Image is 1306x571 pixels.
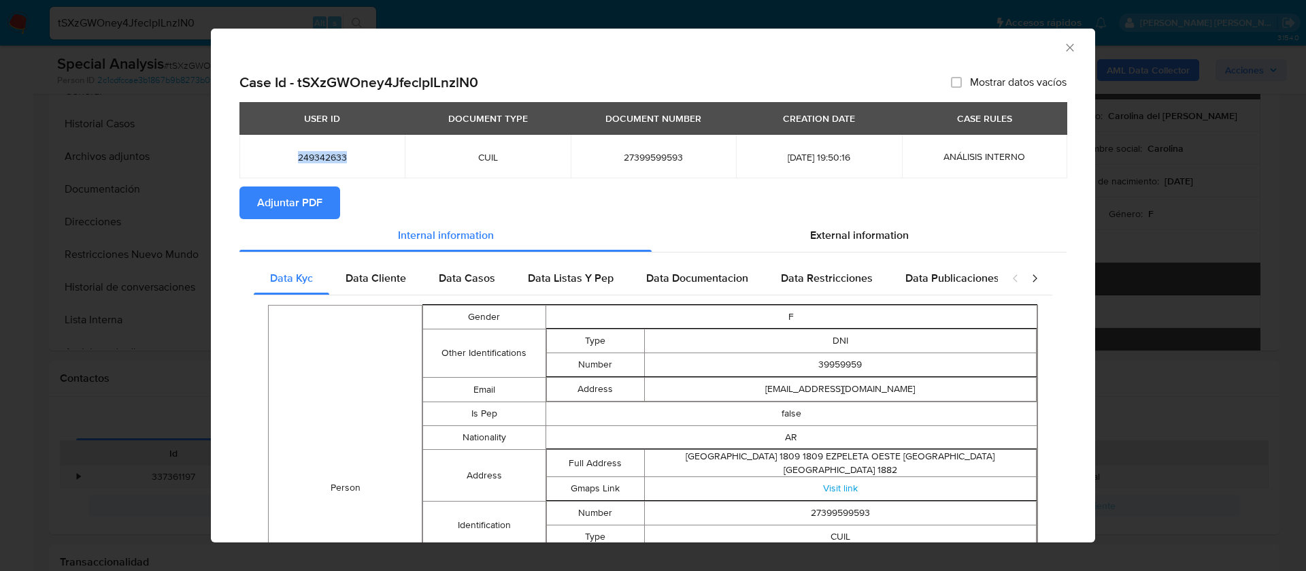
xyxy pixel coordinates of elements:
div: Detailed internal info [254,262,998,295]
input: Mostrar datos vacíos [951,77,962,88]
div: DOCUMENT NUMBER [597,107,709,130]
div: DOCUMENT TYPE [440,107,536,130]
span: Data Listas Y Pep [528,270,614,286]
td: Full Address [546,449,644,476]
button: Cerrar ventana [1063,41,1075,53]
span: CUIL [421,151,554,163]
span: ANÁLISIS INTERNO [943,150,1025,163]
button: Adjuntar PDF [239,186,340,219]
span: Adjuntar PDF [257,188,322,218]
td: AR [546,425,1037,449]
span: Data Casos [439,270,495,286]
td: Address [546,377,644,401]
td: Is Pep [423,402,546,425]
span: Data Kyc [270,270,313,286]
h2: Case Id - tSXzGWOney4JfeclpILnzlN0 [239,74,478,91]
span: 249342633 [256,151,388,163]
td: Gender [423,305,546,329]
span: [DATE] 19:50:16 [752,151,885,163]
span: Data Restricciones [781,270,873,286]
span: Internal information [398,227,494,243]
a: Visit link [823,481,858,495]
td: Type [546,329,644,353]
td: Number [546,502,644,525]
td: DNI [644,329,1036,353]
div: Detailed info [239,219,1067,252]
td: Nationality [423,425,546,449]
td: Identification [423,502,546,550]
td: Gmaps Link [546,477,644,501]
td: 39959959 [644,353,1036,376]
div: CREATION DATE [775,107,863,130]
td: CUIL [644,525,1036,549]
div: CASE RULES [949,107,1020,130]
span: Data Publicaciones [905,270,999,286]
td: [GEOGRAPHIC_DATA] 1809 1809 EZPELETA OESTE [GEOGRAPHIC_DATA] [GEOGRAPHIC_DATA] 1882 [644,449,1036,476]
span: Data Cliente [346,270,406,286]
td: 27399599593 [644,502,1036,525]
td: [EMAIL_ADDRESS][DOMAIN_NAME] [644,377,1036,401]
span: External information [810,227,909,243]
td: Number [546,353,644,376]
td: Type [546,525,644,549]
td: false [546,402,1037,425]
span: Data Documentacion [646,270,748,286]
td: Other Identifications [423,329,546,377]
td: Email [423,377,546,402]
div: USER ID [296,107,348,130]
td: F [546,305,1037,329]
span: Mostrar datos vacíos [970,76,1067,89]
td: Address [423,449,546,501]
div: closure-recommendation-modal [211,29,1095,542]
span: 27399599593 [587,151,720,163]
